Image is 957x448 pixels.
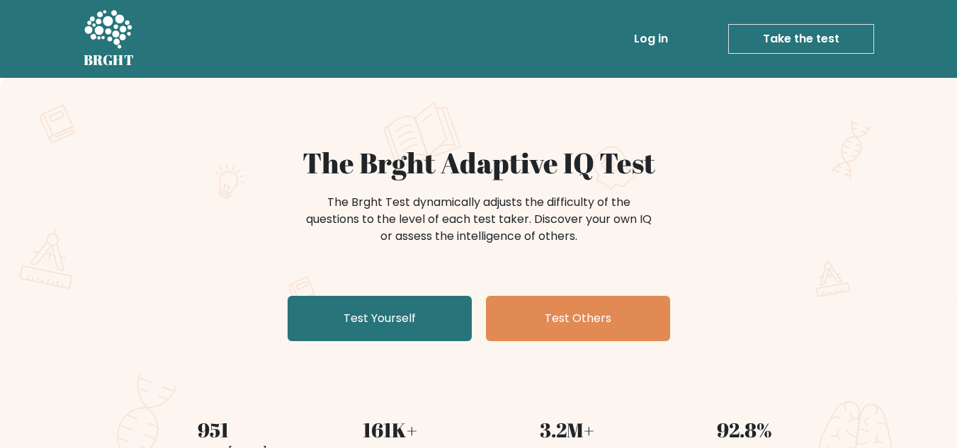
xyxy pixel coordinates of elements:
div: 92.8% [664,415,825,444]
a: Test Others [486,296,670,341]
a: Log in [628,25,674,53]
a: Test Yourself [288,296,472,341]
div: 3.2M+ [487,415,647,444]
h5: BRGHT [84,52,135,69]
h1: The Brght Adaptive IQ Test [133,146,825,180]
a: Take the test [728,24,874,54]
div: The Brght Test dynamically adjusts the difficulty of the questions to the level of each test take... [302,194,656,245]
a: BRGHT [84,6,135,72]
div: 951 [133,415,293,444]
div: 161K+ [310,415,470,444]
